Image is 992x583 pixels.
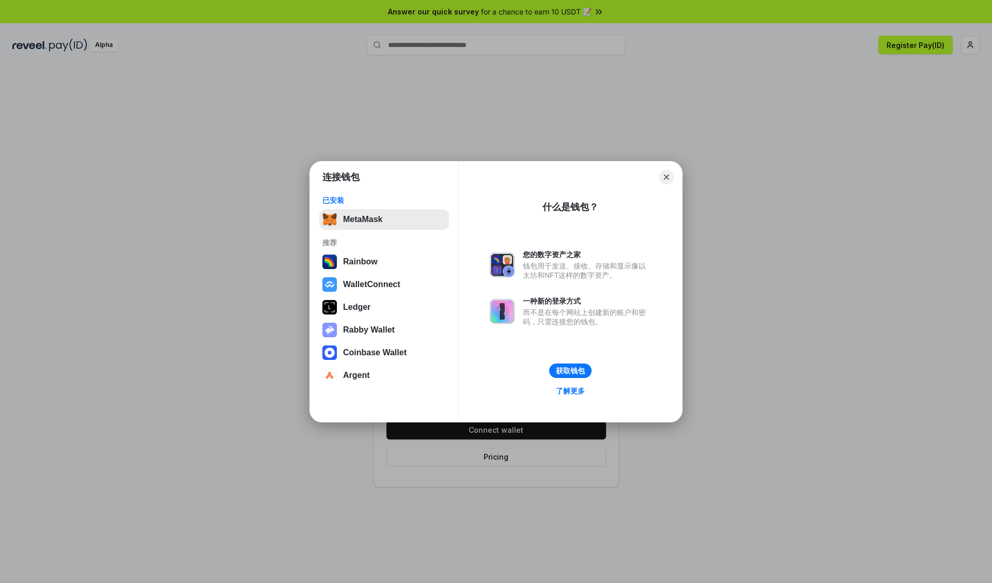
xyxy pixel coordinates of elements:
[490,253,515,277] img: svg+xml,%3Csvg%20xmlns%3D%22http%3A%2F%2Fwww.w3.org%2F2000%2Fsvg%22%20fill%3D%22none%22%20viewBox...
[523,250,651,259] div: 您的数字资产之家
[659,170,674,184] button: Close
[343,215,382,224] div: MetaMask
[322,255,337,269] img: svg+xml,%3Csvg%20width%3D%22120%22%20height%3D%22120%22%20viewBox%3D%220%200%20120%20120%22%20fil...
[322,368,337,383] img: svg+xml,%3Csvg%20width%3D%2228%22%20height%3D%2228%22%20viewBox%3D%220%200%2028%2028%22%20fill%3D...
[343,325,395,335] div: Rabby Wallet
[343,371,370,380] div: Argent
[343,303,370,312] div: Ledger
[319,209,449,230] button: MetaMask
[319,297,449,318] button: Ledger
[549,364,592,378] button: 获取钱包
[343,348,407,357] div: Coinbase Wallet
[319,251,449,272] button: Rainbow
[523,308,651,326] div: 而不是在每个网站上创建新的账户和密码，只需连接您的钱包。
[490,299,515,324] img: svg+xml,%3Csvg%20xmlns%3D%22http%3A%2F%2Fwww.w3.org%2F2000%2Fsvg%22%20fill%3D%22none%22%20viewBox...
[556,366,585,375] div: 获取钱包
[322,212,337,227] img: svg+xml,%3Csvg%20fill%3D%22none%22%20height%3D%2233%22%20viewBox%3D%220%200%2035%2033%22%20width%...
[322,323,337,337] img: svg+xml,%3Csvg%20xmlns%3D%22http%3A%2F%2Fwww.w3.org%2F2000%2Fsvg%22%20fill%3D%22none%22%20viewBox...
[523,261,651,280] div: 钱包用于发送、接收、存储和显示像以太坊和NFT这样的数字资产。
[556,386,585,396] div: 了解更多
[322,277,337,292] img: svg+xml,%3Csvg%20width%3D%2228%22%20height%3D%2228%22%20viewBox%3D%220%200%2028%2028%22%20fill%3D...
[322,171,360,183] h1: 连接钱包
[322,238,446,247] div: 推荐
[319,365,449,386] button: Argent
[523,296,651,306] div: 一种新的登录方式
[319,274,449,295] button: WalletConnect
[322,196,446,205] div: 已安装
[319,320,449,340] button: Rabby Wallet
[343,257,378,266] div: Rainbow
[322,300,337,314] img: svg+xml,%3Csvg%20xmlns%3D%22http%3A%2F%2Fwww.w3.org%2F2000%2Fsvg%22%20width%3D%2228%22%20height%3...
[322,345,337,360] img: svg+xml,%3Csvg%20width%3D%2228%22%20height%3D%2228%22%20viewBox%3D%220%200%2028%2028%22%20fill%3D...
[319,342,449,363] button: Coinbase Wallet
[550,384,591,398] a: 了解更多
[542,201,598,213] div: 什么是钱包？
[343,280,400,289] div: WalletConnect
